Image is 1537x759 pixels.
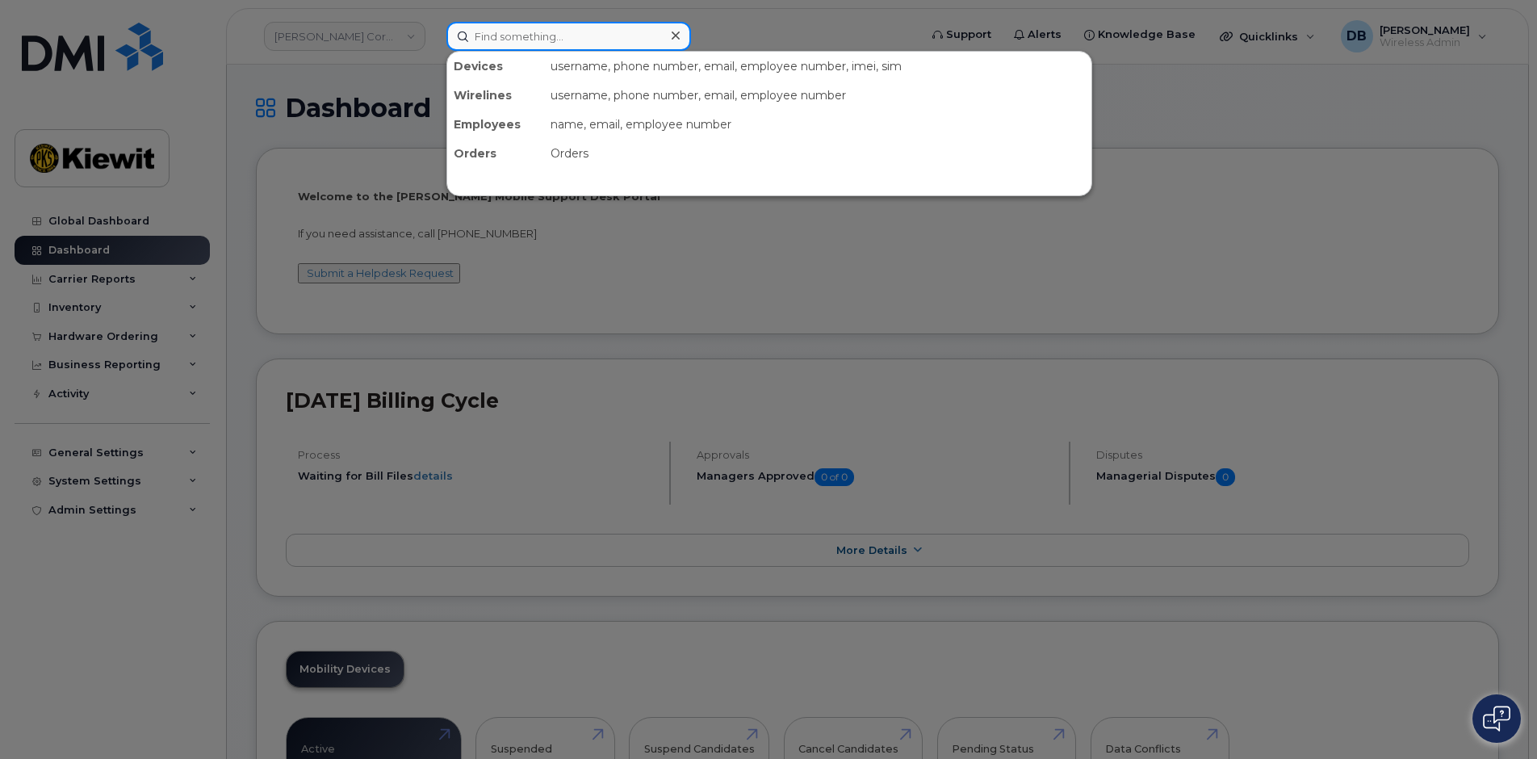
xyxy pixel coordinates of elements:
div: Orders [447,139,544,168]
div: username, phone number, email, employee number, imei, sim [544,52,1091,81]
img: Open chat [1483,706,1510,732]
div: username, phone number, email, employee number [544,81,1091,110]
div: Devices [447,52,544,81]
div: Wirelines [447,81,544,110]
div: name, email, employee number [544,110,1091,139]
div: Employees [447,110,544,139]
div: Orders [544,139,1091,168]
